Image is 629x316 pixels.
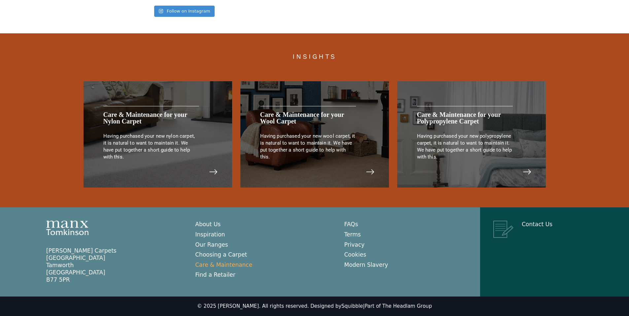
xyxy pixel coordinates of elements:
[103,133,199,160] p: Having purchased your new nylon carpet, it is natural to want to maintain it. We have put togethe...
[344,241,365,248] a: Privacy
[260,133,356,160] p: Having purchased your new wool carpet, it is natural to want to maintain it. We have put together...
[344,262,388,268] a: Modern Slavery
[154,6,215,17] a: Instagram Follow on Instagram
[344,251,367,258] a: Cookies
[195,221,221,228] a: About Us
[197,303,432,310] div: © 2025 [PERSON_NAME]. All rights reserved. Designed by |
[195,231,225,238] a: Inspiration
[195,241,228,248] a: Our Ranges
[195,251,247,258] a: Choosing a Carpet
[417,111,501,125] a: Care & Maintenance for your Polypropylene Carpet
[417,133,513,160] p: Having purchased your new polypropylene carpet, it is natural to want to maintain it. We have put...
[159,9,163,14] svg: Instagram
[167,9,210,14] span: Follow on Instagram
[365,303,432,309] a: Part of The Headlam Group
[522,221,552,228] a: Contact Us
[344,221,358,228] a: FAQs
[46,247,182,283] p: [PERSON_NAME] Carpets [GEOGRAPHIC_DATA] Tamworth [GEOGRAPHIC_DATA] B77 5PR
[195,262,252,268] a: Care & Maintenance
[341,303,363,309] a: Squibble
[344,231,361,238] a: Terms
[195,271,235,278] a: Find a Retailer
[20,53,609,60] h2: INSIGHTS
[260,111,344,125] a: Care & Maintenance for your Wool Carpet
[46,221,88,235] img: Manx Tomkinson Logo
[103,111,187,125] a: Care & Maintenance for your Nylon Carpet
